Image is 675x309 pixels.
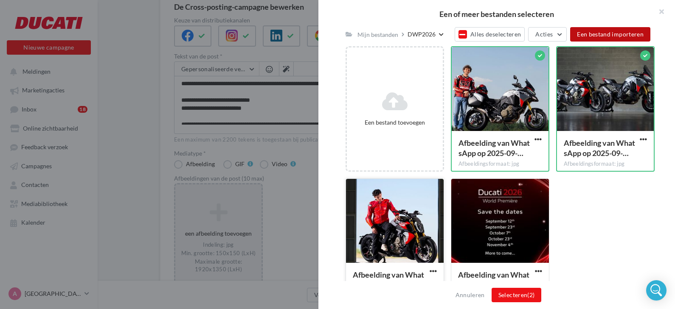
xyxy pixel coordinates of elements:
div: DWP2026 [408,30,436,39]
span: Afbeelding van WhatsApp op 2025-09-13 om 10.37.05_232aece1 [564,138,635,158]
span: Acties [535,31,553,38]
h2: Een of meer bestanden selecteren [332,10,661,18]
span: Afbeelding van WhatsApp op 2025-09-13 om 10.37.05_421d1f5b [458,138,530,158]
span: Een bestand importeren [577,31,644,38]
button: Annuleren [452,290,488,300]
div: Afbeeldingsformaat: jpg [458,160,542,168]
span: (2) [527,291,534,298]
button: Acties [528,27,567,42]
div: Mijn bestanden [357,31,398,39]
span: Afbeelding van WhatsApp op 2025-09-09 om 17.47.19_e056e0ed [458,270,529,290]
div: Afbeeldingsformaat: jpg [564,160,647,168]
span: Afbeelding van WhatsApp op 2025-09-13 om 10.37.05_cf7015ce [353,270,424,290]
button: Selecteren(2) [492,288,542,302]
button: Alles deselecteren [455,27,525,42]
button: Een bestand importeren [570,27,650,42]
div: Open Intercom Messenger [646,280,667,301]
div: Een bestand toevoegen [350,118,439,127]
